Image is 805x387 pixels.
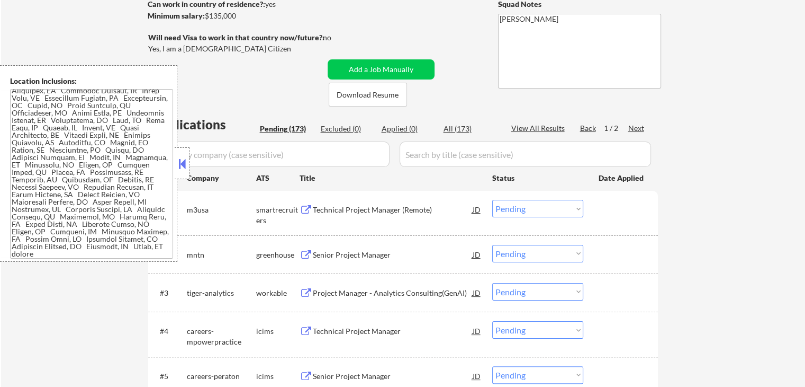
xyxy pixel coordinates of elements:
[444,124,496,134] div: All (173)
[492,168,583,187] div: Status
[313,371,473,382] div: Senior Project Manager
[187,371,256,382] div: careers-peraton
[382,124,435,134] div: Applied (0)
[472,283,482,302] div: JD
[260,124,313,134] div: Pending (173)
[148,11,205,20] strong: Minimum salary:
[300,173,482,183] div: Title
[604,123,628,134] div: 1 / 2
[328,59,435,80] button: Add a Job Manually
[160,288,178,298] div: #3
[148,43,327,54] div: Yes, I am a [DEMOGRAPHIC_DATA] Citizen
[10,76,173,86] div: Location Inclusions:
[313,205,473,215] div: Technical Project Manager (Remote)
[472,200,482,219] div: JD
[187,288,256,298] div: tiger-analytics
[160,326,178,337] div: #4
[472,245,482,264] div: JD
[580,123,597,134] div: Back
[148,33,324,42] strong: Will need Visa to work in that country now/future?:
[472,366,482,385] div: JD
[321,124,374,134] div: Excluded (0)
[187,250,256,260] div: mntn
[511,123,568,134] div: View All Results
[187,326,256,347] div: careers-mpowerpractice
[599,173,645,183] div: Date Applied
[256,173,300,183] div: ATS
[160,371,178,382] div: #5
[329,83,407,107] button: Download Resume
[256,326,300,337] div: icims
[472,321,482,340] div: JD
[400,142,651,167] input: Search by title (case sensitive)
[628,123,645,134] div: Next
[151,118,256,131] div: Applications
[187,205,256,215] div: m3usa
[323,32,353,43] div: no
[313,326,473,337] div: Technical Project Manager
[256,250,300,260] div: greenhouse
[256,288,300,298] div: workable
[256,205,300,225] div: smartrecruiters
[313,250,473,260] div: Senior Project Manager
[151,142,390,167] input: Search by company (case sensitive)
[187,173,256,183] div: Company
[313,288,473,298] div: Project Manager - Analytics Consulting(GenAI)
[148,11,324,21] div: $135,000
[256,371,300,382] div: icims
